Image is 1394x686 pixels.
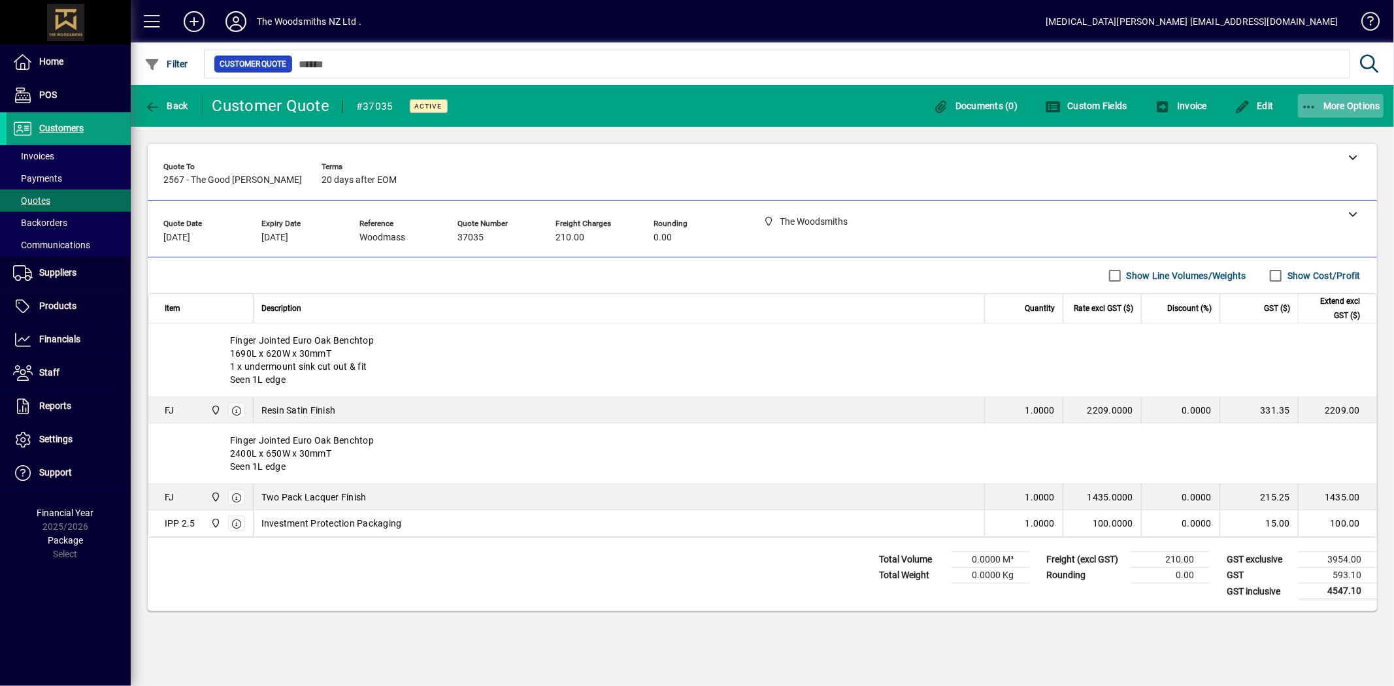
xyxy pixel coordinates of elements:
[144,101,188,111] span: Back
[7,79,131,112] a: POS
[13,218,67,228] span: Backorders
[39,400,71,411] span: Reports
[1235,101,1274,111] span: Edit
[141,52,191,76] button: Filter
[1025,301,1055,316] span: Quantity
[1299,583,1377,600] td: 4547.10
[39,467,72,478] span: Support
[39,367,59,378] span: Staff
[220,57,287,71] span: Customer Quote
[165,517,195,530] div: IPP 2.5
[1220,568,1299,583] td: GST
[7,357,131,389] a: Staff
[39,434,73,444] span: Settings
[872,568,951,583] td: Total Weight
[173,10,215,33] button: Add
[261,233,288,243] span: [DATE]
[1299,568,1377,583] td: 593.10
[207,516,222,531] span: The Woodsmiths
[1040,552,1131,568] td: Freight (excl GST)
[165,491,174,504] div: FJ
[39,90,57,100] span: POS
[39,123,84,133] span: Customers
[1141,397,1220,423] td: 0.0000
[7,212,131,234] a: Backorders
[207,403,222,417] span: The Woodsmiths
[359,233,405,243] span: Woodmass
[1220,510,1298,536] td: 15.00
[1155,101,1207,111] span: Invoice
[1152,94,1210,118] button: Invoice
[215,10,257,33] button: Profile
[39,334,80,344] span: Financials
[7,167,131,189] a: Payments
[556,233,584,243] span: 210.00
[1298,484,1376,510] td: 1435.00
[39,56,63,67] span: Home
[144,59,188,69] span: Filter
[39,267,76,278] span: Suppliers
[654,233,672,243] span: 0.00
[7,234,131,256] a: Communications
[1298,510,1376,536] td: 100.00
[457,233,484,243] span: 37035
[929,94,1021,118] button: Documents (0)
[165,404,174,417] div: FJ
[1141,510,1220,536] td: 0.0000
[322,175,397,186] span: 20 days after EOM
[7,145,131,167] a: Invoices
[13,173,62,184] span: Payments
[261,517,402,530] span: Investment Protection Packaging
[933,101,1018,111] span: Documents (0)
[1352,3,1378,45] a: Knowledge Base
[131,94,203,118] app-page-header-button: Back
[48,535,83,546] span: Package
[1264,301,1290,316] span: GST ($)
[1220,397,1298,423] td: 331.35
[1220,583,1299,600] td: GST inclusive
[261,491,367,504] span: Two Pack Lacquer Finish
[1025,404,1055,417] span: 1.0000
[39,301,76,311] span: Products
[1071,491,1133,504] div: 1435.0000
[165,301,180,316] span: Item
[1124,269,1246,282] label: Show Line Volumes/Weights
[141,94,191,118] button: Back
[1040,568,1131,583] td: Rounding
[163,233,190,243] span: [DATE]
[1131,568,1210,583] td: 0.00
[1141,484,1220,510] td: 0.0000
[1025,491,1055,504] span: 1.0000
[1298,94,1384,118] button: More Options
[951,552,1029,568] td: 0.0000 M³
[1071,517,1133,530] div: 100.0000
[7,257,131,289] a: Suppliers
[13,151,54,161] span: Invoices
[1285,269,1361,282] label: Show Cost/Profit
[1042,94,1131,118] button: Custom Fields
[1045,101,1127,111] span: Custom Fields
[1306,294,1360,323] span: Extend excl GST ($)
[7,423,131,456] a: Settings
[7,46,131,78] a: Home
[148,423,1376,483] div: Finger Jointed Euro Oak Benchtop 2400L x 650W x 30mmT Seen 1L edge
[1301,101,1381,111] span: More Options
[1131,552,1210,568] td: 210.00
[1220,484,1298,510] td: 215.25
[872,552,951,568] td: Total Volume
[7,390,131,423] a: Reports
[1231,94,1277,118] button: Edit
[1071,404,1133,417] div: 2209.0000
[261,404,336,417] span: Resin Satin Finish
[207,490,222,504] span: The Woodsmiths
[148,323,1376,397] div: Finger Jointed Euro Oak Benchtop 1690L x 620W x 30mmT 1 x undermount sink cut out & fit Seen 1L edge
[163,175,302,186] span: 2567 - The Good [PERSON_NAME]
[1167,301,1212,316] span: Discount (%)
[13,195,50,206] span: Quotes
[1074,301,1133,316] span: Rate excl GST ($)
[1025,517,1055,530] span: 1.0000
[356,96,393,117] div: #37035
[37,508,94,518] span: Financial Year
[261,301,301,316] span: Description
[1220,552,1299,568] td: GST exclusive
